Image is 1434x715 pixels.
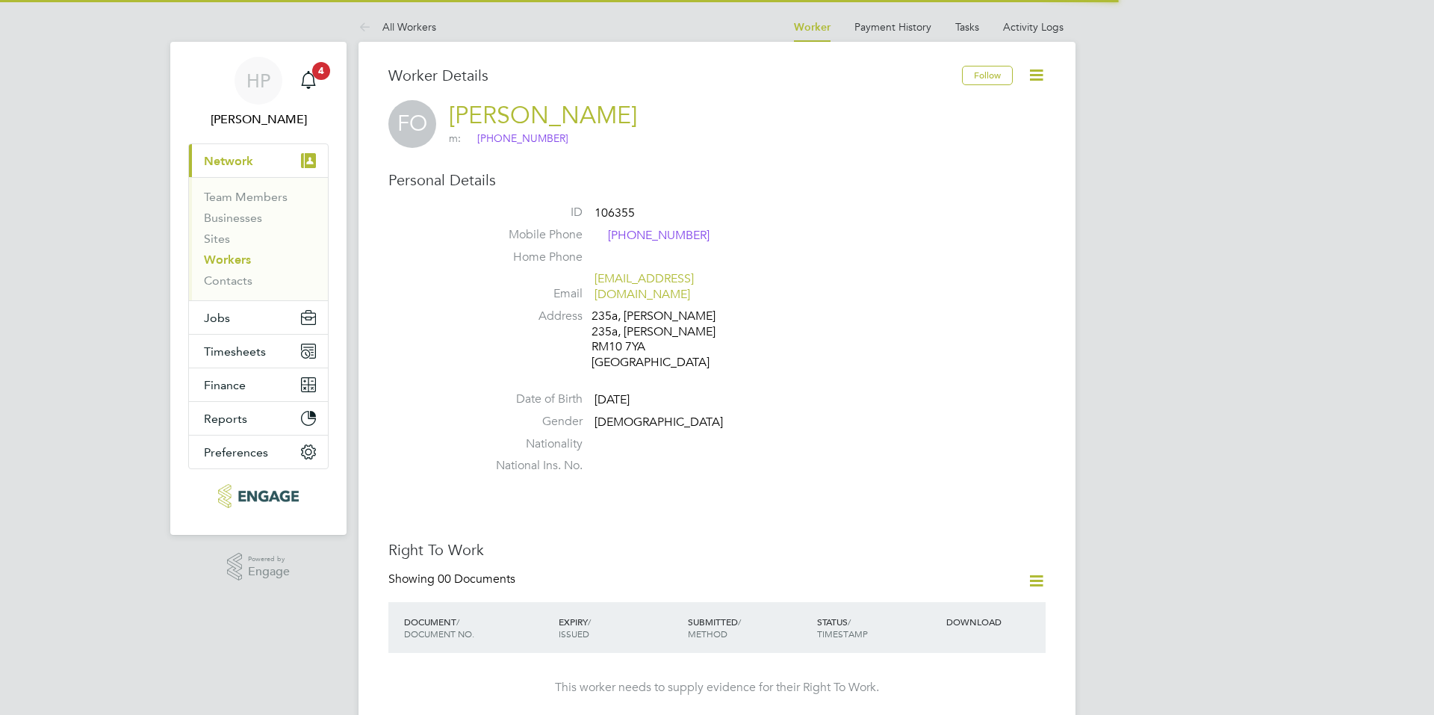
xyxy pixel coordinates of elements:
span: DOCUMENT NO. [404,628,474,640]
h3: Right To Work [388,540,1046,560]
span: Engage [248,566,290,578]
label: Mobile Phone [478,227,583,243]
div: Network [189,177,328,300]
span: m: [449,131,461,145]
label: Nationality [478,436,583,452]
a: Sites [204,232,230,246]
span: HP [246,71,270,90]
button: Jobs [189,301,328,334]
span: 00 Documents [438,572,515,586]
span: Jobs [204,311,230,325]
button: Network [189,144,328,177]
a: Tasks [955,20,979,34]
img: logo.svg [464,132,475,146]
a: 4 [294,57,323,105]
span: / [456,616,459,628]
span: ISSUED [559,628,589,640]
button: Reports [189,402,328,435]
h3: Worker Details [388,66,962,85]
a: Worker [794,21,831,34]
a: All Workers [358,20,436,34]
span: Preferences [204,445,268,459]
a: Go to home page [188,484,329,508]
label: Date of Birth [478,391,583,407]
label: Email [478,286,583,302]
nav: Main navigation [170,42,347,535]
button: Follow [962,66,1013,85]
span: Hannah Pearce [188,111,329,129]
span: / [588,616,591,628]
span: [DEMOGRAPHIC_DATA] [595,415,723,430]
div: 235a, [PERSON_NAME] 235a, [PERSON_NAME] RM10 7YA [GEOGRAPHIC_DATA] [592,309,733,371]
div: SUBMITTED [684,608,813,647]
h3: Personal Details [388,170,1046,190]
label: Home Phone [478,250,583,265]
span: Finance [204,378,246,392]
span: TIMESTAMP [817,628,868,640]
div: EXPIRY [555,608,684,647]
button: Preferences [189,436,328,468]
a: Activity Logs [1003,20,1064,34]
span: Timesheets [204,344,266,359]
span: 106355 [595,205,635,220]
a: Businesses [204,211,262,225]
span: Reports [204,412,247,426]
div: STATUS [813,608,943,647]
a: Powered byEngage [227,553,291,581]
a: [PERSON_NAME] [449,101,637,130]
a: [EMAIL_ADDRESS][DOMAIN_NAME] [595,271,694,302]
img: xede-logo-retina.png [218,484,298,508]
span: [DATE] [595,392,630,407]
label: National Ins. No. [478,458,583,474]
a: Workers [204,253,251,267]
span: / [738,616,741,628]
div: DOWNLOAD [943,608,1046,635]
a: HP[PERSON_NAME] [188,57,329,129]
div: This worker needs to supply evidence for their Right To Work. [403,680,1031,696]
button: Finance [189,368,328,401]
a: Contacts [204,273,252,288]
label: Gender [478,414,583,430]
span: Powered by [248,553,290,566]
label: Address [478,309,583,324]
div: DOCUMENT [400,608,555,647]
img: logo.svg [595,229,606,244]
span: Network [204,154,253,168]
span: METHOD [688,628,727,640]
div: Showing [388,572,518,587]
span: 4 [312,62,330,80]
span: [PHONE_NUMBER] [464,131,568,146]
span: / [848,616,851,628]
label: ID [478,205,583,220]
button: Timesheets [189,335,328,368]
a: Team Members [204,190,288,204]
a: Payment History [854,20,931,34]
span: [PHONE_NUMBER] [595,228,710,244]
span: FO [388,100,436,148]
